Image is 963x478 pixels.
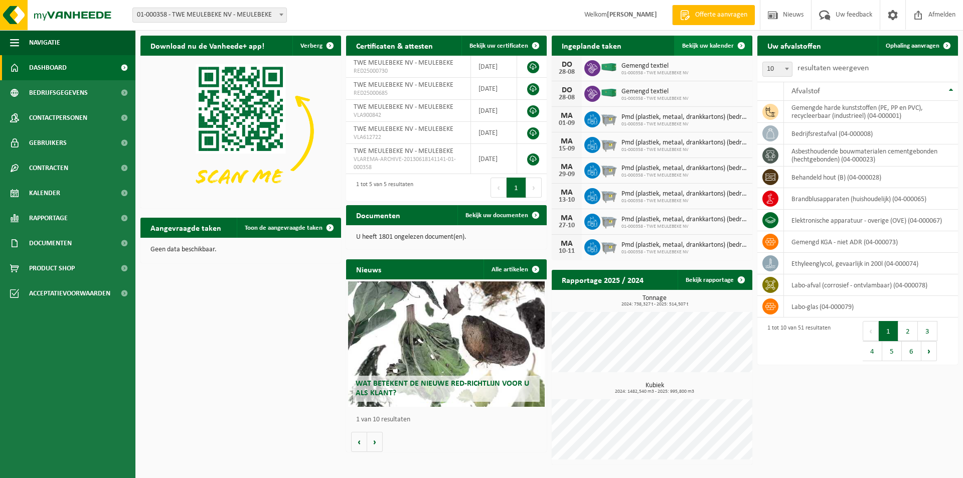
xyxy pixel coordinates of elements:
[29,206,68,231] span: Rapportage
[797,64,869,72] label: resultaten weergeven
[471,122,517,144] td: [DATE]
[693,10,750,20] span: Offerte aanvragen
[621,113,747,121] span: Pmd (plastiek, metaal, drankkartons) (bedrijven)
[621,198,747,204] span: 01-000358 - TWE MEULEBEKE NV
[557,222,577,229] div: 27-10
[557,382,752,394] h3: Kubiek
[621,62,689,70] span: Gemengd textiel
[621,249,747,255] span: 01-000358 - TWE MEULEBEKE NV
[140,36,274,55] h2: Download nu de Vanheede+ app!
[762,320,831,362] div: 1 tot 10 van 51 resultaten
[621,96,689,102] span: 01-000358 - TWE MEULEBEKE NV
[507,178,526,198] button: 1
[346,259,391,279] h2: Nieuws
[557,112,577,120] div: MA
[600,88,617,97] img: HK-XC-40-GN-00
[600,63,617,72] img: HK-XC-40-GN-00
[292,36,340,56] button: Verberg
[557,295,752,307] h3: Tonnage
[557,171,577,178] div: 29-09
[678,270,751,290] a: Bekijk rapportage
[600,110,617,127] img: WB-2500-GAL-GY-01
[557,145,577,152] div: 15-09
[461,36,546,56] a: Bekijk uw certificaten
[763,62,792,76] span: 10
[552,36,631,55] h2: Ingeplande taken
[471,100,517,122] td: [DATE]
[354,147,453,155] span: TWE MEULEBEKE NV - MEULEBEKE
[348,281,545,407] a: Wat betekent de nieuwe RED-richtlijn voor u als klant?
[674,36,751,56] a: Bekijk uw kalender
[621,224,747,230] span: 01-000358 - TWE MEULEBEKE NV
[682,43,734,49] span: Bekijk uw kalender
[484,259,546,279] a: Alle artikelen
[886,43,939,49] span: Ophaling aanvragen
[557,197,577,204] div: 13-10
[356,234,537,241] p: U heeft 1801 ongelezen document(en).
[882,341,902,361] button: 5
[557,240,577,248] div: MA
[621,173,747,179] span: 01-000358 - TWE MEULEBEKE NV
[29,105,87,130] span: Contactpersonen
[762,62,792,77] span: 10
[918,321,937,341] button: 3
[469,43,528,49] span: Bekijk uw certificaten
[557,163,577,171] div: MA
[600,238,617,255] img: WB-2500-GAL-GY-01
[132,8,287,23] span: 01-000358 - TWE MEULEBEKE NV - MEULEBEKE
[29,256,75,281] span: Product Shop
[621,121,747,127] span: 01-000358 - TWE MEULEBEKE NV
[491,178,507,198] button: Previous
[898,321,918,341] button: 2
[921,341,937,361] button: Next
[621,147,747,153] span: 01-000358 - TWE MEULEBEKE NV
[600,187,617,204] img: WB-2500-GAL-GY-01
[354,155,463,172] span: VLAREMA-ARCHIVE-20130618141141-01-000358
[784,188,958,210] td: brandblusapparaten (huishoudelijk) (04-000065)
[471,144,517,174] td: [DATE]
[237,218,340,238] a: Toon de aangevraagde taken
[354,103,453,111] span: TWE MEULEBEKE NV - MEULEBEKE
[465,212,528,219] span: Bekijk uw documenten
[557,137,577,145] div: MA
[621,70,689,76] span: 01-000358 - TWE MEULEBEKE NV
[557,248,577,255] div: 10-11
[557,61,577,69] div: DO
[354,125,453,133] span: TWE MEULEBEKE NV - MEULEBEKE
[557,302,752,307] span: 2024: 738,327 t - 2025: 514,507 t
[354,59,453,67] span: TWE MEULEBEKE NV - MEULEBEKE
[557,214,577,222] div: MA
[471,78,517,100] td: [DATE]
[526,178,542,198] button: Next
[784,296,958,317] td: labo-glas (04-000079)
[557,69,577,76] div: 28-08
[784,167,958,188] td: behandeld hout (B) (04-000028)
[471,56,517,78] td: [DATE]
[557,189,577,197] div: MA
[354,81,453,89] span: TWE MEULEBEKE NV - MEULEBEKE
[557,389,752,394] span: 2024: 1482,540 m3 - 2025: 995,800 m3
[863,321,879,341] button: Previous
[621,139,747,147] span: Pmd (plastiek, metaal, drankkartons) (bedrijven)
[356,380,529,397] span: Wat betekent de nieuwe RED-richtlijn voor u als klant?
[784,210,958,231] td: elektronische apparatuur - overige (OVE) (04-000067)
[346,205,410,225] h2: Documenten
[245,225,323,231] span: Toon de aangevraagde taken
[557,86,577,94] div: DO
[140,218,231,237] h2: Aangevraagde taken
[757,36,831,55] h2: Uw afvalstoffen
[607,11,657,19] strong: [PERSON_NAME]
[784,231,958,253] td: gemengd KGA - niet ADR (04-000073)
[351,432,367,452] button: Vorige
[552,270,654,289] h2: Rapportage 2025 / 2024
[621,190,747,198] span: Pmd (plastiek, metaal, drankkartons) (bedrijven)
[29,30,60,55] span: Navigatie
[600,161,617,178] img: WB-2500-GAL-GY-01
[784,274,958,296] td: labo-afval (corrosief - ontvlambaar) (04-000078)
[29,281,110,306] span: Acceptatievoorwaarden
[784,253,958,274] td: ethyleenglycol, gevaarlijk in 200l (04-000074)
[346,36,443,55] h2: Certificaten & attesten
[29,231,72,256] span: Documenten
[672,5,755,25] a: Offerte aanvragen
[878,36,957,56] a: Ophaling aanvragen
